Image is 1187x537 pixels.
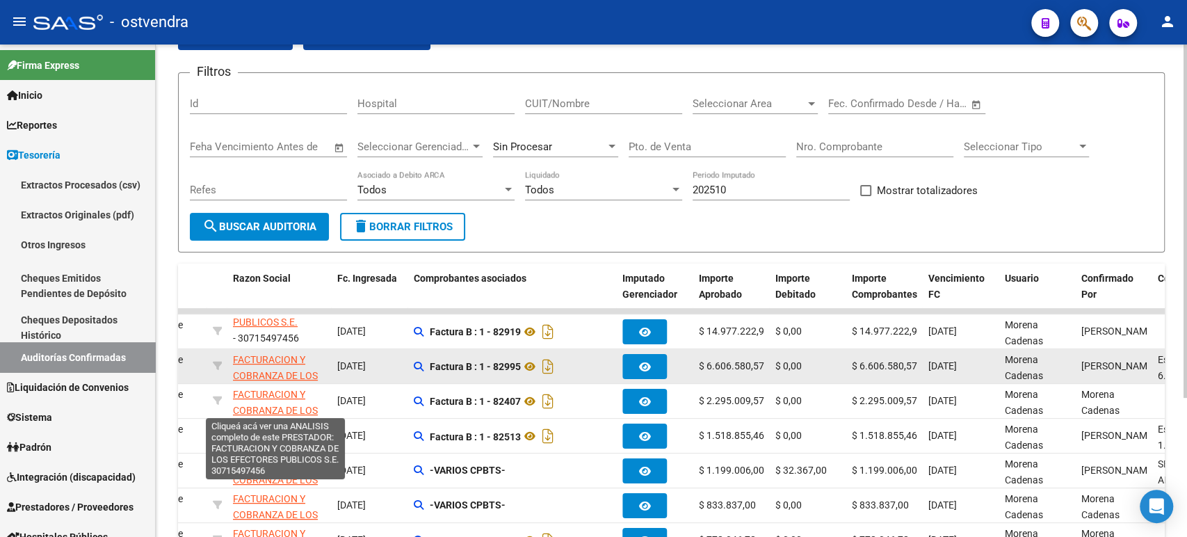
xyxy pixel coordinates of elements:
span: $ 14.977.222,93 [699,326,770,337]
mat-icon: person [1159,13,1176,30]
mat-icon: search [202,218,219,234]
div: - 30715497456 [233,491,326,520]
span: [DATE] [337,499,366,511]
span: Importe Debitado [775,273,816,300]
span: Confirmado Por [1081,273,1133,300]
datatable-header-cell: Fc. Ingresada [332,264,408,310]
span: Todos [357,184,387,196]
span: [PERSON_NAME] [1081,430,1156,441]
span: $ 0,00 [775,360,802,371]
span: Seleccionar Tipo [964,141,1076,153]
span: Tesorería [7,147,60,163]
span: $ 6.606.580,57 [852,360,917,371]
span: $ 14.977.222,93 [852,326,923,337]
div: - 30715497456 [233,352,326,381]
span: Prestadores / Proveedores [7,499,134,515]
span: $ 833.837,00 [852,499,909,511]
input: Fecha fin [897,97,964,110]
span: Integración (discapacidad) [7,470,136,485]
span: [DATE] [337,395,366,406]
span: Todos [525,184,554,196]
span: FACTURACION Y COBRANZA DE LOS EFECTORES PUBLICOS S.E. [233,269,318,328]
div: - 30715497456 [233,387,326,416]
span: $ 1.518.855,46 [699,430,764,441]
span: [DATE] [337,430,366,441]
span: FACTURACION Y COBRANZA DE LOS EFECTORES PUBLICOS S.E. [233,354,318,412]
span: Morena Cadenas [1081,389,1120,416]
span: FACTURACION Y COBRANZA DE LOS EFECTORES PUBLICOS S.E. [233,389,318,447]
span: - ostvendra [110,7,188,38]
span: [DATE] [337,360,366,371]
input: Fecha inicio [828,97,885,110]
span: Sistema [7,410,52,425]
button: Open calendar [969,97,985,113]
i: Descargar documento [539,390,557,412]
strong: Factura B : 1 - 82513 [430,431,521,442]
span: $ 32.367,00 [775,465,827,476]
strong: Factura B : 1 - 82995 [430,361,521,372]
datatable-header-cell: Razon Social [227,264,332,310]
span: Borrar Filtros [353,221,453,233]
datatable-header-cell: Comprobantes asociados [408,264,617,310]
datatable-header-cell: Imputado Gerenciador [617,264,693,310]
span: Padrón [7,440,51,455]
datatable-header-cell: Importe Aprobado [693,264,770,310]
span: Importe Aprobado [699,273,742,300]
span: FACTURACION Y COBRANZA DE LOS EFECTORES PUBLICOS S.E. [233,424,318,482]
span: FACTURACION Y COBRANZA DE LOS EFECTORES PUBLICOS S.E. [233,458,318,517]
span: Comprobantes asociados [414,273,526,284]
span: $ 0,00 [775,326,802,337]
span: Reportes [7,118,57,133]
span: Fc. Ingresada [337,273,397,284]
div: Open Intercom Messenger [1140,490,1173,523]
span: $ 0,00 [775,395,802,406]
div: - 30715497456 [233,317,326,346]
span: [DATE] [928,326,957,337]
span: [DATE] [337,465,366,476]
span: Morena Cadenas [1005,354,1043,381]
button: Open calendar [332,140,348,156]
strong: -VARIOS CPBTS- [430,465,506,476]
span: Razon Social [233,273,291,284]
datatable-header-cell: Importe Comprobantes [846,264,923,310]
i: Descargar documento [539,355,557,378]
span: Morena Cadenas [1081,493,1120,520]
span: Morena Cadenas [1005,389,1043,416]
span: [PERSON_NAME] [1081,360,1156,371]
span: [DATE] [337,326,366,337]
i: Descargar documento [539,321,557,343]
span: Seleccionar Gerenciador [357,141,470,153]
mat-icon: delete [353,218,369,234]
span: Buscar Auditoria [202,221,316,233]
span: Vencimiento FC [928,273,985,300]
span: $ 1.199.006,00 [699,465,764,476]
mat-icon: menu [11,13,28,30]
span: Sin Procesar [493,141,552,153]
span: $ 2.295.009,57 [852,395,917,406]
span: Morena Cadenas [1005,424,1043,451]
span: $ 1.518.855,46 [852,430,917,441]
span: [PERSON_NAME] [1081,326,1156,337]
span: Liquidación de Convenios [7,380,129,395]
span: Morena Cadenas [1005,458,1043,486]
span: $ 2.295.009,57 [699,395,764,406]
span: Morena Cadenas [1005,319,1043,346]
span: $ 6.606.580,57 [699,360,764,371]
span: $ 833.837,00 [699,499,756,511]
span: Inicio [7,88,42,103]
datatable-header-cell: Importe Debitado [770,264,846,310]
span: Usuario [1005,273,1039,284]
span: Firma Express [7,58,79,73]
span: [DATE] [928,360,957,371]
strong: -VARIOS CPBTS- [430,499,506,511]
span: Mostrar totalizadores [877,182,978,199]
span: $ 1.199.006,00 [852,465,917,476]
strong: Factura B : 1 - 82407 [430,396,521,407]
span: Morena Cadenas [1005,493,1043,520]
span: [PERSON_NAME] [1081,465,1156,476]
span: $ 0,00 [775,499,802,511]
strong: Factura B : 1 - 82919 [430,326,521,337]
span: Imputado Gerenciador [622,273,677,300]
datatable-header-cell: Vencimiento FC [923,264,999,310]
div: - 30715497456 [233,456,326,486]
